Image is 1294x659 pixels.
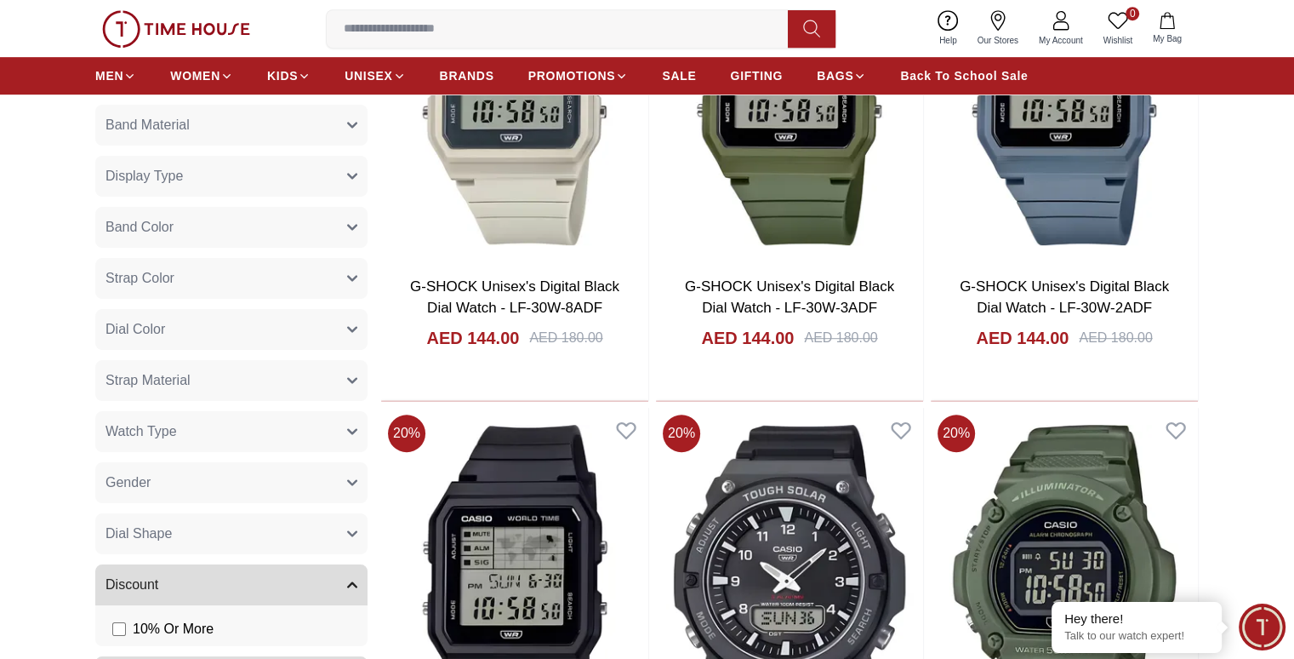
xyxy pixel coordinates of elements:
[95,67,123,84] span: MEN
[345,60,405,91] a: UNISEX
[426,326,519,350] h4: AED 144.00
[960,278,1169,317] a: G-SHOCK Unisex's Digital Black Dial Watch - LF-30W-2ADF
[267,67,298,84] span: KIDS
[105,473,151,493] span: Gender
[817,60,866,91] a: BAGS
[102,10,250,48] img: ...
[105,217,174,238] span: Band Color
[938,415,975,452] span: 20 %
[1126,7,1139,20] span: 0
[1093,7,1143,50] a: 0Wishlist
[95,207,368,248] button: Band Color
[112,622,126,636] input: 10% Or More
[95,156,368,197] button: Display Type
[95,60,136,91] a: MEN
[95,462,368,503] button: Gender
[105,319,165,340] span: Dial Color
[95,411,368,452] button: Watch Type
[388,415,425,452] span: 20 %
[95,513,368,554] button: Dial Shape
[900,67,1028,84] span: Back To School Sale
[410,278,619,317] a: G-SHOCK Unisex's Digital Black Dial Watch - LF-30W-8ADF
[528,67,616,84] span: PROMOTIONS
[170,67,220,84] span: WOMEN
[804,328,877,348] div: AED 180.00
[929,7,967,50] a: Help
[105,268,174,289] span: Strap Color
[105,166,183,186] span: Display Type
[529,328,602,348] div: AED 180.00
[932,34,964,47] span: Help
[663,415,700,452] span: 20 %
[440,60,494,91] a: BRANDS
[1097,34,1139,47] span: Wishlist
[701,326,794,350] h4: AED 144.00
[170,60,233,91] a: WOMEN
[528,60,629,91] a: PROMOTIONS
[1032,34,1090,47] span: My Account
[967,7,1029,50] a: Our Stores
[95,309,368,350] button: Dial Color
[730,67,783,84] span: GIFTING
[345,67,392,84] span: UNISEX
[971,34,1025,47] span: Our Stores
[133,619,214,639] span: 10 % Or More
[95,360,368,401] button: Strap Material
[1146,32,1189,45] span: My Bag
[105,370,191,391] span: Strap Material
[267,60,311,91] a: KIDS
[1079,328,1152,348] div: AED 180.00
[105,575,158,595] span: Discount
[662,60,696,91] a: SALE
[1064,629,1209,644] p: Talk to our watch expert!
[976,326,1069,350] h4: AED 144.00
[662,67,696,84] span: SALE
[95,564,368,605] button: Discount
[1143,9,1192,49] button: My Bag
[105,421,177,442] span: Watch Type
[1064,610,1209,627] div: Hey there!
[105,524,172,544] span: Dial Shape
[1239,604,1285,650] div: Chat Widget
[900,60,1028,91] a: Back To School Sale
[685,278,894,317] a: G-SHOCK Unisex's Digital Black Dial Watch - LF-30W-3ADF
[730,60,783,91] a: GIFTING
[95,258,368,299] button: Strap Color
[440,67,494,84] span: BRANDS
[95,105,368,146] button: Band Material
[105,115,190,135] span: Band Material
[817,67,853,84] span: BAGS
